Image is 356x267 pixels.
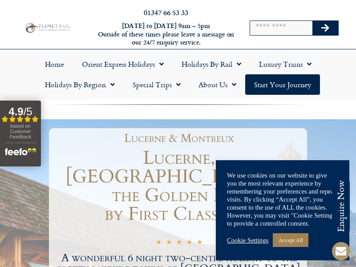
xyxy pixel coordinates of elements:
[156,238,202,247] div: 5/5
[97,22,235,47] h6: [DATE] to [DATE] 9am – 5pm Outside of these times please leave a message on our 24/7 enquiry serv...
[144,7,188,17] a: 01347 66 53 33
[36,54,73,74] a: Home
[273,233,308,247] a: Accept All
[73,54,173,74] a: Orient Express Holidays
[156,239,162,247] i: ★
[227,236,268,244] a: Cookie Settings
[176,239,182,247] i: ★
[51,149,307,223] h1: Lucerne, [GEOGRAPHIC_DATA] & the Golden Pass by First Class rail
[56,133,303,144] h1: Lucerne & Montreux
[173,54,250,74] a: Holidays by Rail
[227,171,338,227] div: We use cookies on our website to give you the most relevant experience by remembering your prefer...
[186,239,192,247] i: ★
[124,74,190,95] a: Special Trips
[166,239,172,247] i: ★
[36,74,124,95] a: Holidays by Region
[4,54,352,95] nav: Menu
[24,22,71,33] img: Planet Rail Train Holidays Logo
[250,54,320,74] a: Luxury Trains
[245,74,320,95] a: Start your Journey
[190,74,245,95] a: About Us
[312,21,338,35] button: Search
[197,239,202,247] i: ★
